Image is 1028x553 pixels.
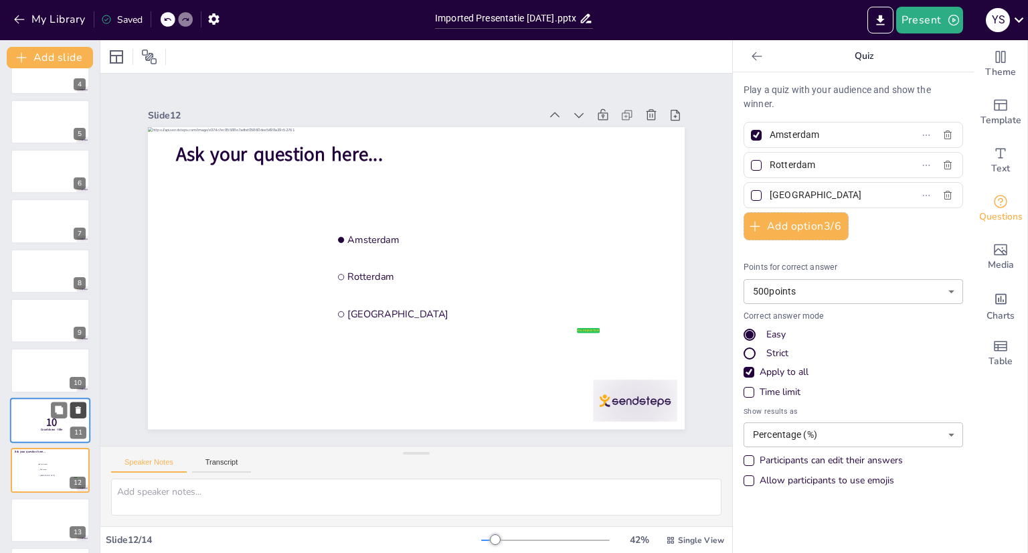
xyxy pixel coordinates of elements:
span: Media [988,258,1014,272]
button: Present [896,7,963,33]
span: Countdown - title [41,428,63,432]
input: Insert title [435,9,579,28]
button: Duplicate Slide [51,402,67,418]
div: 4 [74,78,86,90]
div: Participants can edit their answers [760,454,903,467]
div: Add a table [974,329,1027,378]
div: Y S [986,8,1010,32]
div: Add charts and graphs [974,281,1027,329]
span: Ask your question here... [15,450,45,454]
button: Export to PowerPoint [867,7,893,33]
button: Add slide [7,47,93,68]
span: Table [989,354,1013,369]
div: Time limit [760,386,800,399]
span: Rotterdam [347,271,596,285]
span: 10 [46,415,57,430]
div: 8 [11,249,90,293]
span: Text [991,161,1010,176]
div: Apply to all [744,366,963,379]
div: Add images, graphics, shapes or video [974,233,1027,281]
span: [GEOGRAPHIC_DATA] [40,475,77,477]
button: Add option3/6 [744,212,849,240]
div: 10 [70,377,86,389]
div: 9 [74,327,86,339]
span: [GEOGRAPHIC_DATA] [347,308,596,321]
span: Single View [678,535,724,546]
div: Easy [744,328,963,341]
div: Change the overall theme [974,40,1027,88]
div: 13 [11,498,90,542]
div: Add ready made slides [974,88,1027,137]
p: Play a quiz with your audience and show the winner. [744,83,963,111]
div: Participants can edit their answers [744,454,903,467]
span: Show results as [744,406,963,417]
span: Questions [979,210,1023,224]
button: Transcript [192,458,252,473]
div: Add text boxes [974,137,1027,185]
div: 500 points [744,279,963,304]
div: Time limit [744,386,963,399]
div: 12 [70,477,86,489]
div: 42 % [623,534,655,546]
span: Rotterdam [40,469,77,471]
div: Percentage (%) [744,422,963,447]
div: 4 [11,50,90,94]
span: Position [141,49,157,65]
div: Layout [106,46,127,68]
div: 11 [70,426,86,439]
span: Ask your question here... [176,142,383,168]
div: 12 [11,448,90,492]
div: 6 [74,177,86,189]
div: Saved [101,13,143,26]
span: Template [980,113,1021,128]
span: Theme [985,65,1016,80]
input: Option 3 [770,185,894,205]
button: Speaker Notes [111,458,187,473]
div: Slide 12 [148,109,540,122]
div: 7 [11,199,90,243]
div: 10 [11,348,90,392]
button: My Library [10,9,91,30]
div: 9 [11,299,90,343]
span: Amsterdam [347,234,596,247]
div: Allow participants to use emojis [760,474,894,487]
input: Option 1 [770,125,894,145]
input: Option 2 [770,155,894,175]
div: 6 [11,149,90,193]
div: 11 [10,398,90,443]
div: Slide 12 / 14 [106,534,481,546]
div: 7 [74,228,86,240]
div: Allow participants to use emojis [744,474,894,487]
div: Easy [766,328,786,341]
div: 5 [74,128,86,140]
div: Strict [766,347,788,360]
span: Amsterdam [40,463,77,465]
p: Quiz [768,40,960,72]
button: Y S [986,7,1010,33]
p: Points for correct answer [744,262,963,274]
div: 13 [70,526,86,538]
div: Apply to all [760,366,808,379]
span: Charts [987,309,1015,323]
div: 8 [74,277,86,289]
div: 5 [11,100,90,144]
div: Strict [744,347,963,360]
button: Delete Slide [70,402,86,418]
p: Correct answer mode [744,311,963,323]
div: Get real-time input from your audience [974,185,1027,233]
